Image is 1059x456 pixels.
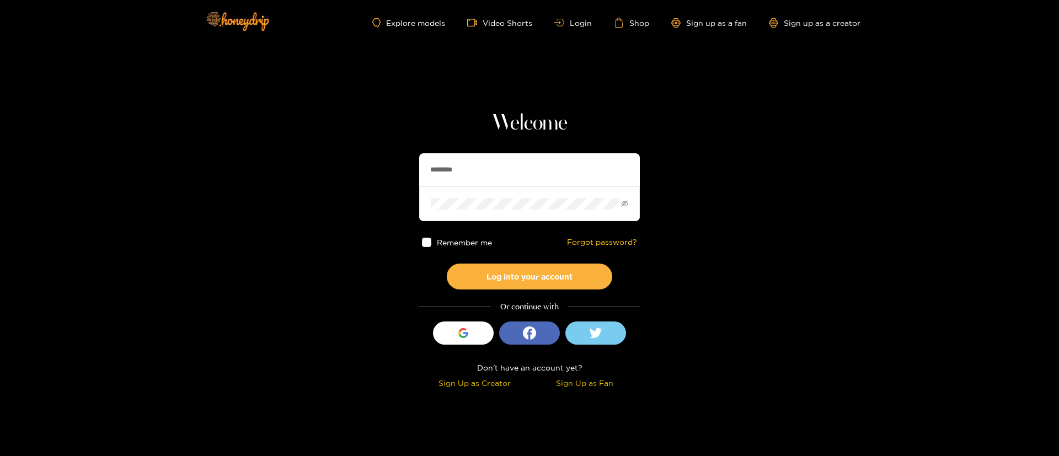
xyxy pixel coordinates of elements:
span: eye-invisible [621,200,628,207]
div: Sign Up as Fan [532,377,637,389]
a: Shop [614,18,649,28]
a: Forgot password? [567,238,637,247]
a: Explore models [372,18,445,28]
a: Sign up as a fan [671,18,747,28]
div: Don't have an account yet? [419,361,640,374]
a: Login [554,19,592,27]
span: Remember me [437,238,492,246]
a: Sign up as a creator [769,18,860,28]
a: Video Shorts [467,18,532,28]
div: Or continue with [419,301,640,313]
div: Sign Up as Creator [422,377,527,389]
button: Log into your account [447,264,612,289]
span: video-camera [467,18,483,28]
h1: Welcome [419,110,640,137]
